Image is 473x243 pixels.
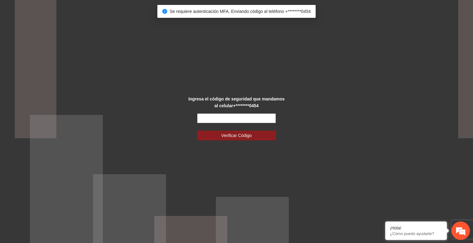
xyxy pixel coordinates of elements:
span: info-circle [162,9,167,14]
p: ¿Cómo puedo ayudarte? [390,231,442,236]
strong: Ingresa el código de seguridad que mandamos al celular +********0454 [188,96,285,108]
span: Se requiere autenticación MFA. Enviando código al teléfono +********0454 [170,9,311,14]
button: Verificar Código [197,131,276,140]
div: ¡Hola! [390,225,442,230]
span: Verificar Código [221,132,252,139]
